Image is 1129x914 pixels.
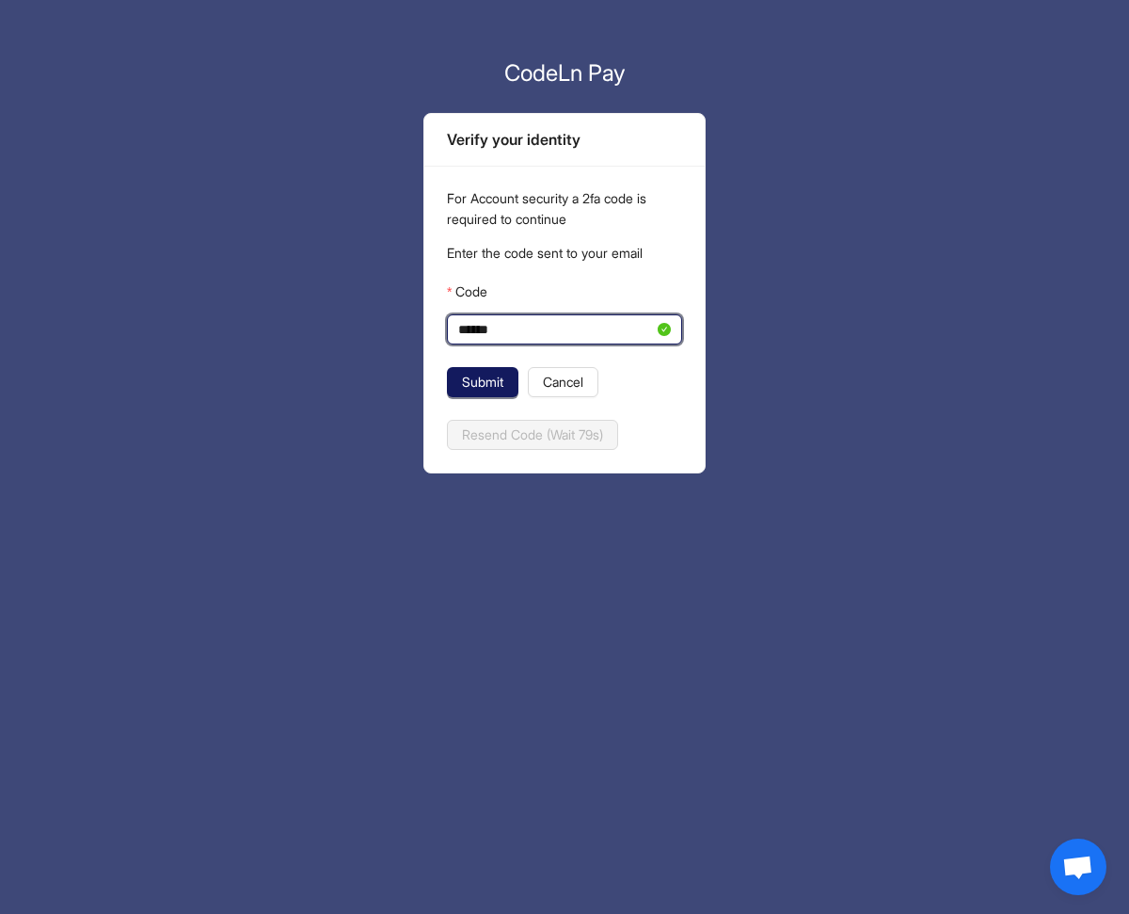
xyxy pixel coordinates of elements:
span: Resend Code (Wait 79s) [462,425,603,445]
input: Code [458,319,654,340]
span: Cancel [543,372,583,393]
div: Verify your identity [447,128,682,152]
p: CodeLn Pay [423,56,706,90]
div: Open chat [1050,839,1106,895]
label: Code [447,277,487,307]
p: For Account security a 2fa code is required to continue [447,188,682,230]
button: Cancel [528,367,598,397]
p: Enter the code sent to your email [447,243,682,264]
span: Submit [462,372,503,393]
button: Resend Code (Wait 79s) [447,420,618,450]
button: Submit [447,367,518,397]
